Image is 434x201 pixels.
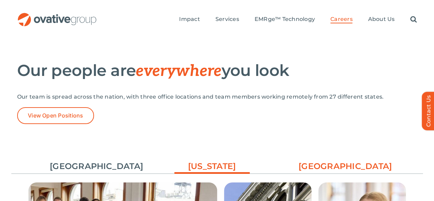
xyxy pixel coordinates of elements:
a: EMRge™ Technology [255,16,315,23]
nav: Menu [179,9,417,31]
h2: Our people are you look [17,62,417,80]
span: everywhere [136,62,221,81]
a: [US_STATE] [174,160,250,176]
a: Services [215,16,239,23]
a: [GEOGRAPHIC_DATA] [50,160,125,172]
a: Impact [179,16,200,23]
a: About Us [368,16,395,23]
ul: Post Filters [11,157,423,176]
span: View Open Positions [28,112,83,119]
p: Our team is spread across the nation, with three office locations and team members working remote... [17,93,417,100]
a: View Open Positions [17,107,94,124]
a: Search [410,16,417,23]
a: Careers [330,16,353,23]
a: OG_Full_horizontal_RGB [17,12,97,19]
a: [GEOGRAPHIC_DATA] [298,160,374,172]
